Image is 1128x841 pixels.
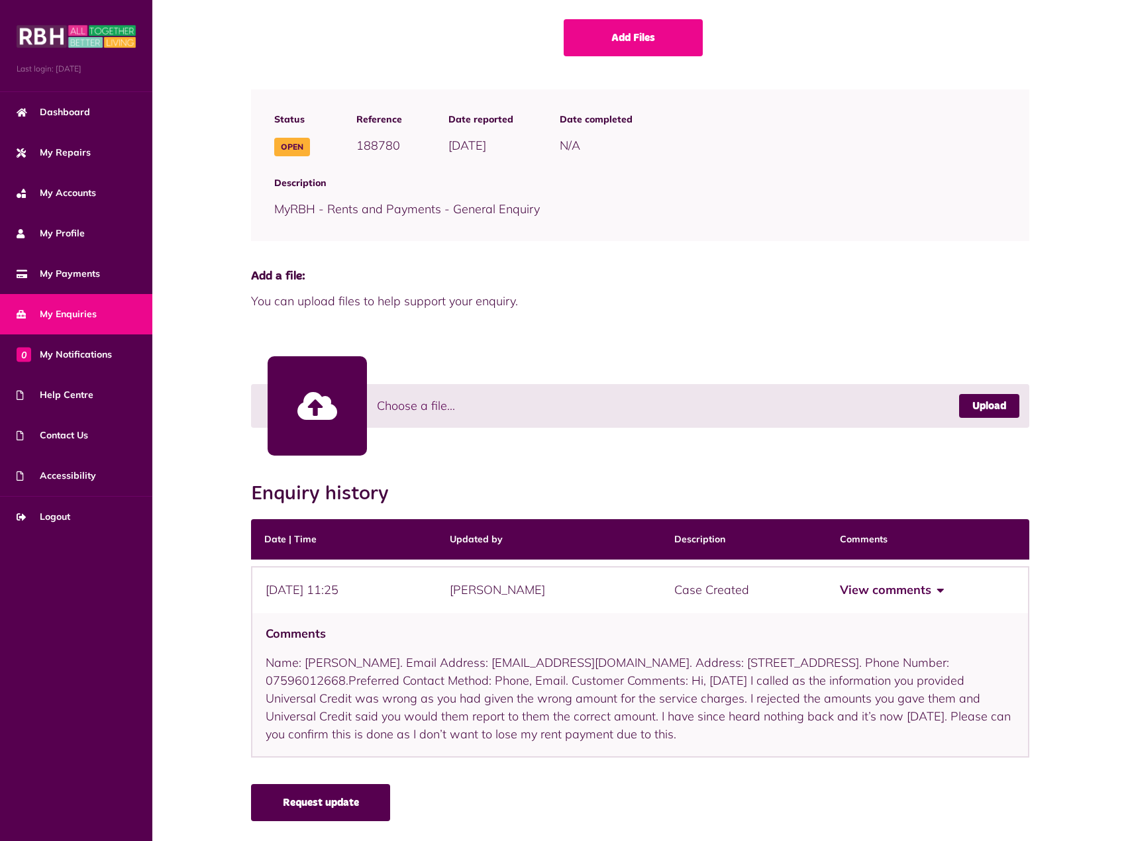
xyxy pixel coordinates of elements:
span: My Enquiries [17,307,97,321]
div: [PERSON_NAME] [436,566,661,615]
span: N/A [560,138,580,153]
a: Request update [251,784,390,821]
h2: Enquiry history [251,482,402,506]
span: Add a file: [251,268,1029,285]
span: 0 [17,347,31,362]
span: My Notifications [17,348,112,362]
span: Contact Us [17,428,88,442]
div: Case Created [661,566,827,615]
span: 188780 [356,138,400,153]
span: Status [274,113,310,126]
span: Open [274,138,310,156]
span: [DATE] [448,138,486,153]
span: Choose a file... [377,397,455,415]
span: My Profile [17,226,85,240]
th: Comments [827,519,1029,560]
span: Description [274,176,1005,190]
a: Upload [959,394,1019,418]
span: My Repairs [17,146,91,160]
span: Help Centre [17,388,93,402]
div: [DATE] 11:25 [251,566,436,615]
span: Accessibility [17,469,96,483]
span: Logout [17,510,70,524]
button: View comments [840,581,943,600]
span: Dashboard [17,105,90,119]
span: Date completed [560,113,633,126]
th: Description [661,519,827,560]
span: Reference [356,113,402,126]
a: Add Files [564,19,703,56]
span: You can upload files to help support your enquiry. [251,292,1029,310]
span: Date reported [448,113,513,126]
span: My Payments [17,267,100,281]
h4: Comments [266,626,1014,641]
span: Last login: [DATE] [17,63,136,75]
div: Name: [PERSON_NAME]. Email Address: [EMAIL_ADDRESS][DOMAIN_NAME]. Address: [STREET_ADDRESS]. Phon... [251,613,1029,758]
img: MyRBH [17,23,136,50]
th: Date | Time [251,519,436,560]
span: MyRBH - Rents and Payments - General Enquiry [274,201,540,217]
span: My Accounts [17,186,96,200]
th: Updated by [436,519,661,560]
